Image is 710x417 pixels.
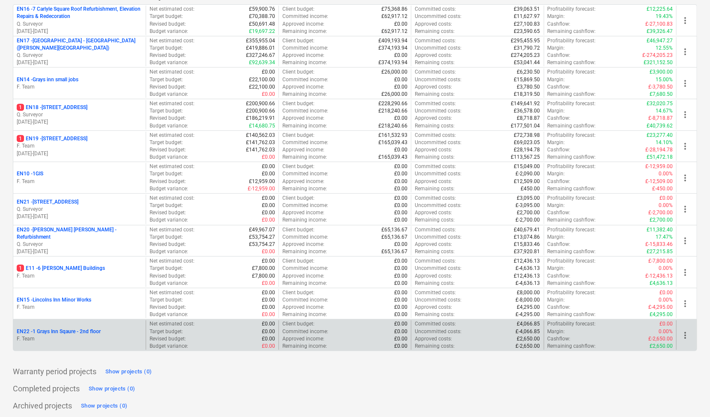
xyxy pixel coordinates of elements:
p: 0.00% [659,202,673,209]
p: £2,700.00 [517,209,540,216]
p: £0.00 [659,195,673,202]
p: Q. Surveyor [17,21,142,28]
p: £3,780.50 [517,83,540,91]
p: £22,100.00 [249,83,275,91]
p: £200,900.66 [246,100,275,107]
p: £23,277.40 [647,132,673,139]
p: £36,578.00 [514,107,540,115]
p: Profitability forecast : [548,100,596,107]
div: Show projects (0) [105,367,152,377]
p: £-28,194.78 [645,146,673,154]
p: Margin : [548,234,565,241]
p: Margin : [548,139,565,146]
p: £0.00 [394,115,407,122]
p: Approved costs : [415,21,452,28]
p: Committed income : [282,107,328,115]
p: £0.00 [394,195,407,202]
p: £218,240.66 [378,122,407,130]
p: E11 - 6 [PERSON_NAME] Buildings [17,265,105,272]
p: Remaining income : [282,154,327,161]
p: Committed income : [282,170,328,177]
p: £62,917.12 [381,13,407,20]
p: Revised budget : [150,83,186,91]
p: £-27,100.83 [645,21,673,28]
p: £0.00 [394,163,407,170]
p: Uncommitted costs : [415,44,461,52]
p: EN17 - [GEOGRAPHIC_DATA] - [GEOGRAPHIC_DATA] ([PERSON_NAME][GEOGRAPHIC_DATA]) [17,37,142,52]
p: £0.00 [394,83,407,91]
p: £3,900.00 [650,68,673,76]
p: Target budget : [150,170,183,177]
p: Net estimated cost : [150,6,195,13]
span: 1 [17,265,24,272]
p: Net estimated cost : [150,100,195,107]
p: £15,049.00 [514,163,540,170]
p: Revised budget : [150,209,186,216]
div: Show projects (0) [81,401,127,411]
p: £0.00 [262,154,275,161]
p: F. Team [17,83,142,91]
p: Remaining costs : [415,122,455,130]
p: £113,567.25 [511,154,540,161]
p: Q. Surveyor [17,241,142,248]
p: 19.43% [656,13,673,20]
p: Margin : [548,170,565,177]
p: £11,627.97 [514,13,540,20]
p: Client budget : [282,195,315,202]
div: EN10 -1GISF. Team [17,170,142,185]
p: Profitability forecast : [548,37,596,44]
p: 14.67% [656,107,673,115]
p: Committed costs : [415,226,456,234]
p: £39,063.51 [514,6,540,13]
p: £374,193.94 [378,59,407,66]
p: Remaining income : [282,59,327,66]
p: Remaining costs : [415,59,455,66]
p: Target budget : [150,44,183,52]
span: more_vert [680,141,690,151]
span: 1 [17,104,24,111]
p: Revised budget : [150,146,186,154]
p: £-12,509.00 [645,178,673,185]
p: £51,472.18 [647,154,673,161]
p: Remaining income : [282,122,327,130]
span: more_vert [680,267,690,278]
p: Net estimated cost : [150,163,195,170]
p: Revised budget : [150,241,186,248]
p: Committed costs : [415,6,456,13]
p: Margin : [548,202,565,209]
div: EN15 -Lincolns Inn Minor WorksF. Team [17,296,142,311]
p: £327,246.67 [246,52,275,59]
p: 17.47% [656,234,673,241]
div: 1EN19 -[STREET_ADDRESS]F. Team[DATE]-[DATE] [17,135,142,157]
p: £-12,959.00 [645,163,673,170]
p: Approved costs : [415,83,452,91]
p: £69,023.05 [514,139,540,146]
p: £-2,090.00 [516,170,540,177]
span: more_vert [680,78,690,89]
p: £-2,700.00 [648,209,673,216]
p: £14,680.75 [249,122,275,130]
p: Client budget : [282,132,315,139]
p: £53,041.44 [514,59,540,66]
p: Q. Surveyor [17,206,142,213]
p: Remaining income : [282,91,327,98]
p: Profitability forecast : [548,195,596,202]
p: Target budget : [150,202,183,209]
p: £49,967.07 [249,226,275,234]
p: Client budget : [282,68,315,76]
div: 1EN18 -[STREET_ADDRESS]Q. Surveyor[DATE]-[DATE] [17,104,142,126]
p: Approved income : [282,146,324,154]
p: Margin : [548,107,565,115]
p: EN20 - [PERSON_NAME] [PERSON_NAME] - Refurbishment [17,226,142,241]
div: EN21 -[STREET_ADDRESS]Q. Surveyor[DATE]-[DATE] [17,198,142,220]
p: Cashflow : [548,83,571,91]
p: £-3,095.00 [516,202,540,209]
p: £26,000.00 [381,68,407,76]
p: £27,100.83 [514,21,540,28]
p: Target budget : [150,234,183,241]
p: £65,136.67 [381,226,407,234]
p: £200,900.66 [246,107,275,115]
div: EN16 -7 Carlyle Square Roof Refurbishment, Elevation Repairs & RedecorationQ. Surveyor[DATE]-[DATE] [17,6,142,35]
p: Approved income : [282,83,324,91]
div: EN17 -[GEOGRAPHIC_DATA] - [GEOGRAPHIC_DATA] ([PERSON_NAME][GEOGRAPHIC_DATA])Q. Surveyor[DATE]-[DATE] [17,37,142,67]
